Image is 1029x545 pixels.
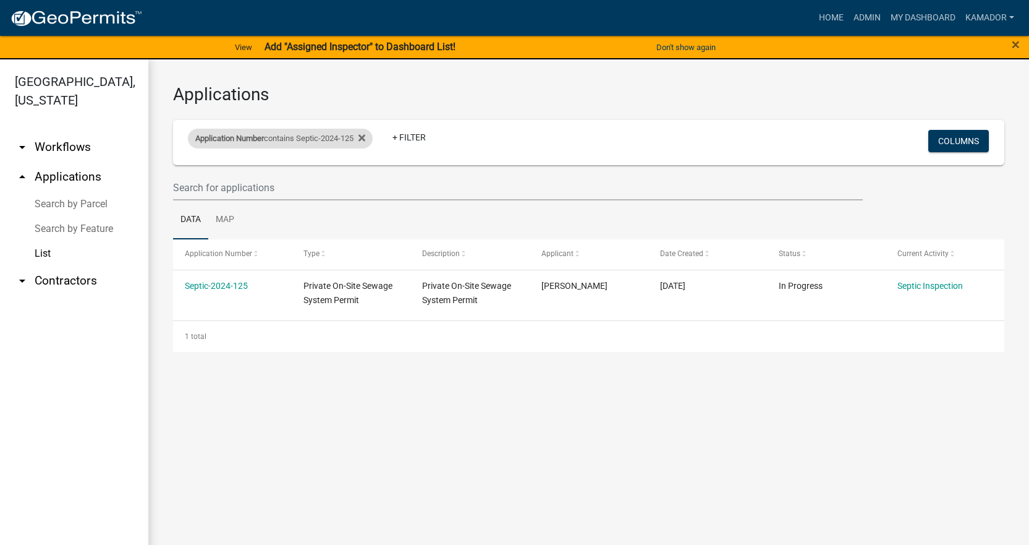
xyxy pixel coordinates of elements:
span: In Progress [779,281,823,291]
a: Kamador [960,6,1019,30]
a: Data [173,200,208,240]
strong: Add "Assigned Inspector" to Dashboard List! [265,41,455,53]
i: arrow_drop_up [15,170,30,184]
datatable-header-cell: Type [292,239,410,269]
span: Private On-Site Sewage System Permit [303,281,392,305]
span: Date Created [660,249,703,258]
datatable-header-cell: Applicant [529,239,648,269]
datatable-header-cell: Application Number [173,239,292,269]
datatable-header-cell: Date Created [648,239,767,269]
span: Gary Cheesman [541,281,608,291]
a: + Filter [383,126,436,148]
a: My Dashboard [886,6,960,30]
a: Septic Inspection [897,281,963,291]
button: Don't show again [651,37,721,58]
button: Columns [928,130,989,152]
datatable-header-cell: Status [767,239,886,269]
span: Private On-Site Sewage System Permit [422,281,511,305]
div: 1 total [173,321,1004,352]
span: Status [779,249,800,258]
datatable-header-cell: Current Activity [886,239,1004,269]
span: Type [303,249,320,258]
span: 12/05/2024 [660,281,685,291]
h3: Applications [173,84,1004,105]
datatable-header-cell: Description [410,239,529,269]
button: Close [1012,37,1020,52]
span: Description [422,249,460,258]
div: contains Septic-2024-125 [188,129,373,148]
input: Search for applications [173,175,863,200]
a: Admin [849,6,886,30]
span: Applicant [541,249,574,258]
span: × [1012,36,1020,53]
a: Home [814,6,849,30]
a: View [230,37,257,58]
span: Application Number [185,249,252,258]
span: Application Number [195,134,264,143]
span: Current Activity [897,249,949,258]
a: Map [208,200,242,240]
i: arrow_drop_down [15,273,30,288]
i: arrow_drop_down [15,140,30,155]
a: Septic-2024-125 [185,281,248,291]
